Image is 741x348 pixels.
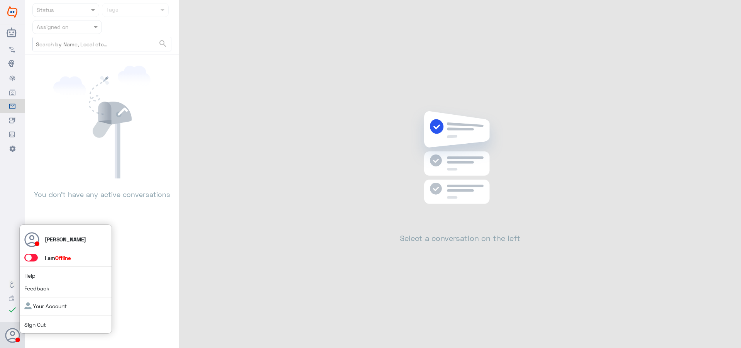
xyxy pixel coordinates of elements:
[400,233,520,243] h2: Select a conversation on the left
[55,255,71,261] span: Offline
[24,272,36,279] a: Help
[158,39,167,48] span: search
[7,6,17,18] img: Widebot Logo
[24,303,67,309] a: Your Account
[45,235,86,243] p: [PERSON_NAME]
[33,37,171,51] input: Search by Name, Local etc…
[32,178,171,200] p: You don’t have any active conversations
[45,255,71,261] span: I am
[8,305,17,314] i: check
[24,321,46,328] a: Sign Out
[5,328,20,343] button: Avatar
[24,285,49,292] a: Feedback
[158,37,167,50] button: search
